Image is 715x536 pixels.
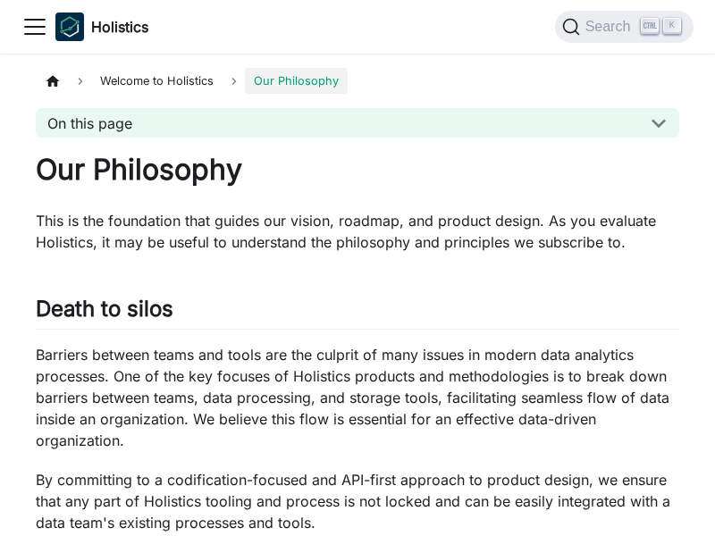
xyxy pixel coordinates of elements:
span: Search [580,19,642,35]
span: Welcome to Holistics [91,68,223,94]
span: Our Philosophy [245,68,348,94]
kbd: K [663,18,681,34]
a: HolisticsHolistics [55,13,148,41]
nav: Breadcrumbs [36,68,679,94]
h2: Death to silos [36,296,679,330]
p: This is the foundation that guides our vision, roadmap, and product design. As you evaluate Holis... [36,210,679,253]
button: Search (Ctrl+K) [555,11,694,43]
button: On this page [36,108,679,138]
button: Toggle navigation bar [21,13,48,40]
p: Barriers between teams and tools are the culprit of many issues in modern data analytics processe... [36,344,679,451]
img: Holistics [55,13,84,41]
a: Home page [36,68,70,94]
b: Holistics [91,16,148,38]
p: By committing to a codification-focused and API-first approach to product design, we ensure that ... [36,469,679,533]
h1: Our Philosophy [36,152,679,188]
